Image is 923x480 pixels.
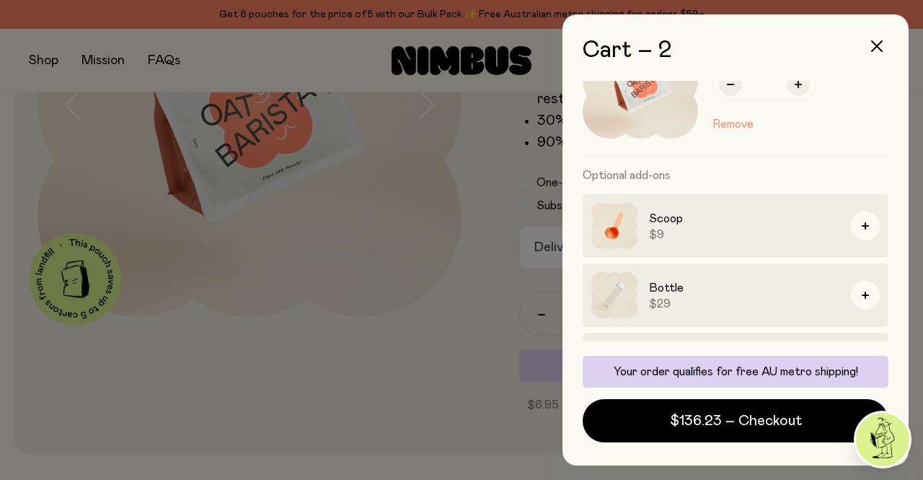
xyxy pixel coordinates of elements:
[583,38,888,64] h2: Cart – 2
[591,365,880,379] p: Your order qualifies for free AU metro shipping!
[649,279,839,297] h3: Bottle
[856,413,909,466] img: agent
[670,411,802,431] span: $136.23 – Checkout
[649,297,839,311] span: $29
[583,157,888,194] h3: Optional add-ons
[583,399,888,442] button: $136.23 – Checkout
[649,210,839,227] h3: Scoop
[649,227,839,242] span: $9
[712,115,754,133] button: Remove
